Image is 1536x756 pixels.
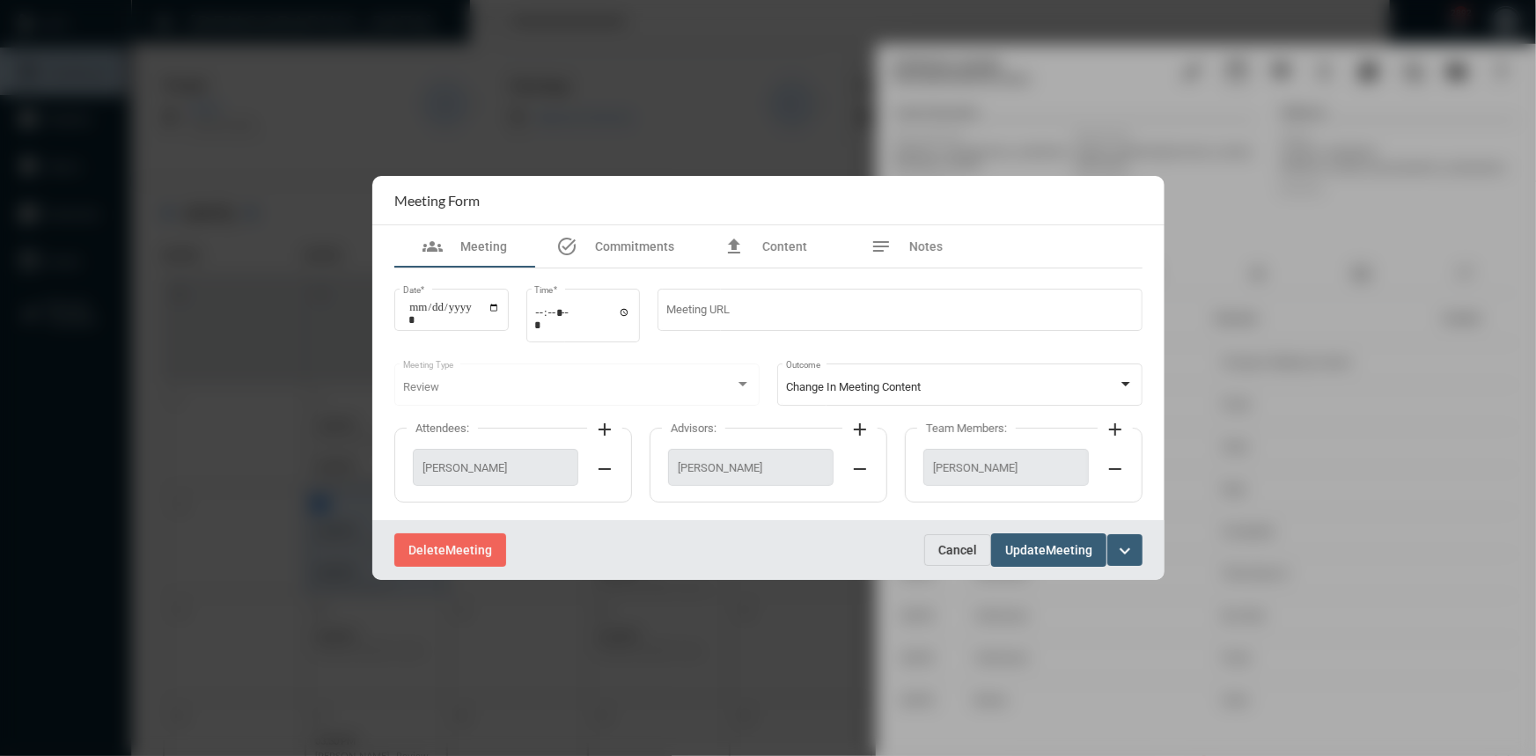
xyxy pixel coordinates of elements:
[849,419,871,440] mat-icon: add
[445,544,492,558] span: Meeting
[594,459,615,480] mat-icon: remove
[662,422,725,436] label: Advisors:
[1005,544,1046,558] span: Update
[678,461,824,474] span: [PERSON_NAME]
[785,380,920,393] span: Change In Meeting Content
[724,236,745,257] mat-icon: file_upload
[408,544,445,558] span: Delete
[762,239,807,253] span: Content
[595,239,674,253] span: Commitments
[991,534,1106,567] button: UpdateMeeting
[849,459,871,480] mat-icon: remove
[407,422,478,436] label: Attendees:
[1105,459,1126,480] mat-icon: remove
[402,380,438,393] span: Review
[394,534,506,567] button: DeleteMeeting
[871,236,892,257] mat-icon: notes
[394,192,480,209] h2: Meeting Form
[924,534,991,566] button: Cancel
[909,239,943,253] span: Notes
[423,461,569,474] span: [PERSON_NAME]
[1114,541,1135,562] mat-icon: expand_more
[422,236,443,257] mat-icon: groups
[556,236,577,257] mat-icon: task_alt
[1105,419,1126,440] mat-icon: add
[917,422,1016,436] label: Team Members:
[460,239,507,253] span: Meeting
[933,461,1079,474] span: [PERSON_NAME]
[594,419,615,440] mat-icon: add
[938,543,977,557] span: Cancel
[1046,544,1092,558] span: Meeting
